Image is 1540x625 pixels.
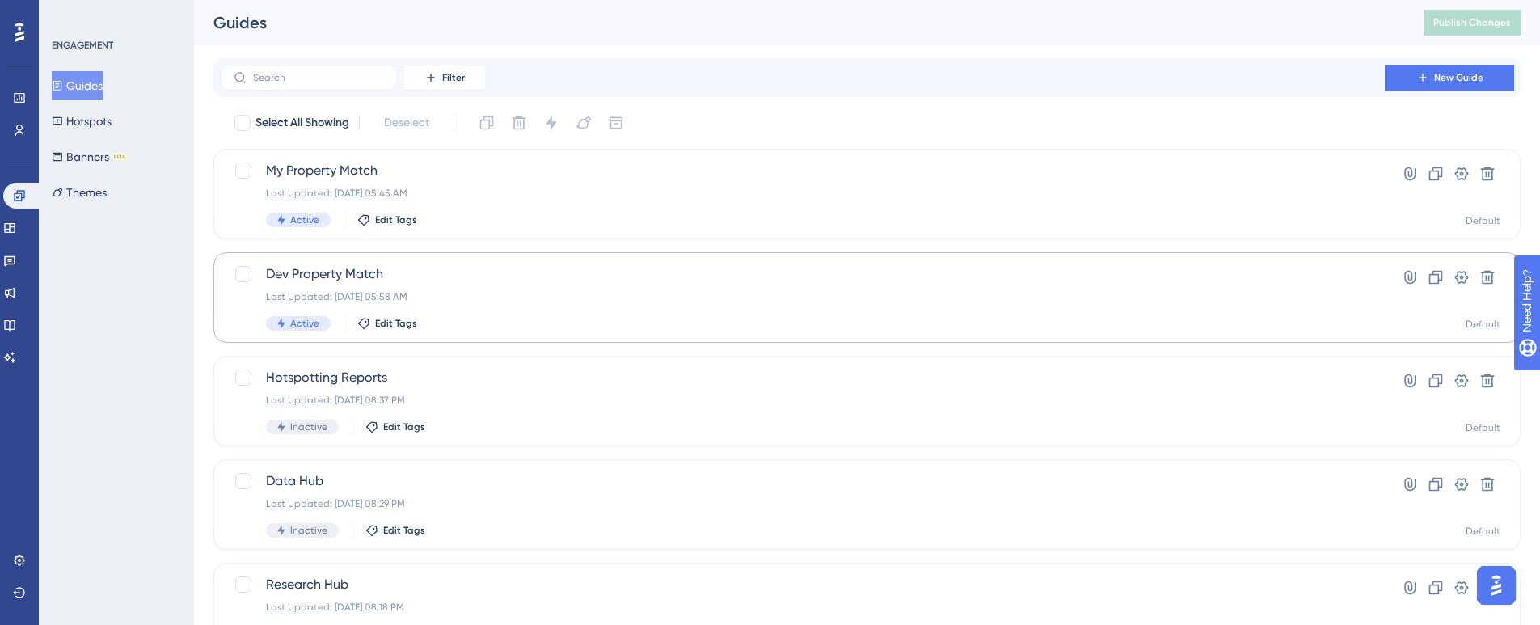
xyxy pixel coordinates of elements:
[1434,71,1483,84] span: New Guide
[52,107,112,136] button: Hotspots
[266,497,1339,510] div: Last Updated: [DATE] 08:29 PM
[404,65,485,91] button: Filter
[357,317,417,330] button: Edit Tags
[52,39,113,52] div: ENGAGEMENT
[1466,318,1500,331] div: Default
[52,142,127,171] button: BannersBETA
[383,524,425,537] span: Edit Tags
[266,290,1339,303] div: Last Updated: [DATE] 05:58 AM
[365,524,425,537] button: Edit Tags
[266,394,1339,407] div: Last Updated: [DATE] 08:37 PM
[290,213,319,226] span: Active
[266,601,1339,614] div: Last Updated: [DATE] 08:18 PM
[1472,561,1521,610] iframe: UserGuiding AI Assistant Launcher
[290,317,319,330] span: Active
[112,153,127,161] div: BETA
[375,317,417,330] span: Edit Tags
[357,213,417,226] button: Edit Tags
[1433,16,1511,29] span: Publish Changes
[1466,421,1500,434] div: Default
[290,524,327,537] span: Inactive
[1466,525,1500,538] div: Default
[213,11,1383,34] div: Guides
[369,108,444,137] button: Deselect
[52,178,107,207] button: Themes
[266,264,1339,284] span: Dev Property Match
[266,575,1339,594] span: Research Hub
[266,368,1339,387] span: Hotspotting Reports
[442,71,465,84] span: Filter
[255,113,349,133] span: Select All Showing
[375,213,417,226] span: Edit Tags
[384,113,429,133] span: Deselect
[290,420,327,433] span: Inactive
[1385,65,1514,91] button: New Guide
[266,471,1339,491] span: Data Hub
[52,71,103,100] button: Guides
[1466,214,1500,227] div: Default
[365,420,425,433] button: Edit Tags
[266,161,1339,180] span: My Property Match
[253,72,384,83] input: Search
[38,4,101,23] span: Need Help?
[383,420,425,433] span: Edit Tags
[266,187,1339,200] div: Last Updated: [DATE] 05:45 AM
[1424,10,1521,36] button: Publish Changes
